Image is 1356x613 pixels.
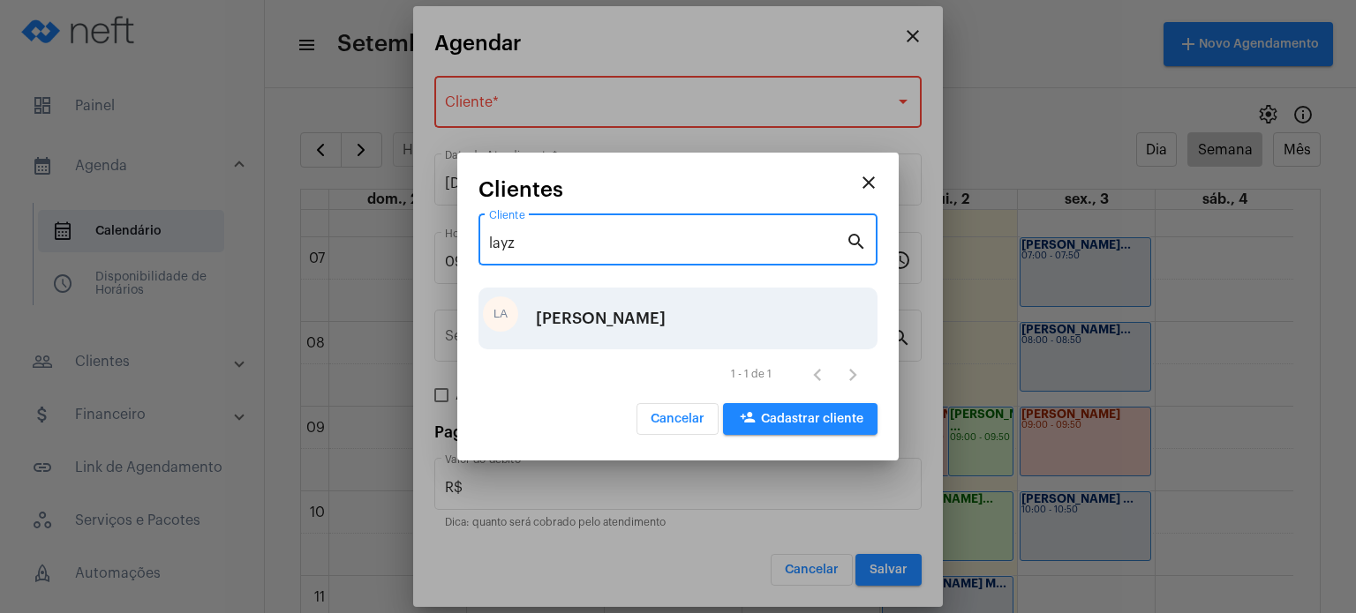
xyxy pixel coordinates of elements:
[800,356,835,392] button: Página anterior
[478,178,563,201] span: Clientes
[835,356,870,392] button: Próxima página
[737,413,863,425] span: Cadastrar cliente
[483,296,518,332] div: LA
[489,235,846,251] input: Pesquisar cliente
[723,403,878,435] button: Cadastrar cliente
[637,403,719,435] button: Cancelar
[858,172,879,193] mat-icon: close
[536,292,666,345] div: [PERSON_NAME]
[651,413,704,425] span: Cancelar
[731,369,772,380] div: 1 - 1 de 1
[737,409,758,430] mat-icon: person_add
[846,230,867,251] mat-icon: search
